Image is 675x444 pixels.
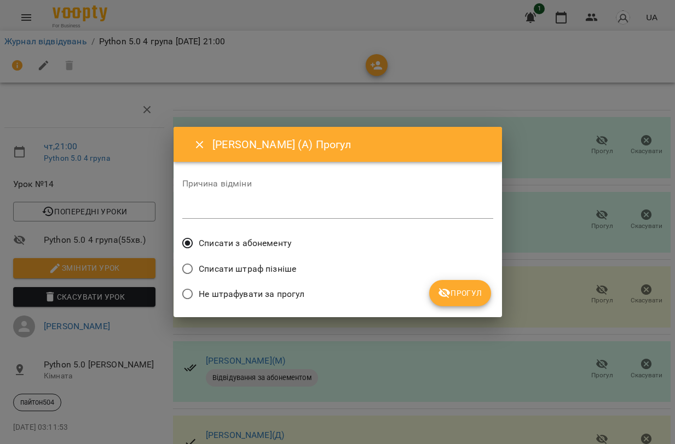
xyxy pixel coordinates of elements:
span: Прогул [438,287,482,300]
button: Close [187,132,213,158]
button: Прогул [429,280,491,306]
label: Причина відміни [182,179,493,188]
span: Не штрафувати за прогул [199,288,304,301]
span: Списати штраф пізніше [199,262,296,276]
h6: [PERSON_NAME] (А) Прогул [212,136,488,153]
span: Списати з абонементу [199,237,291,250]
